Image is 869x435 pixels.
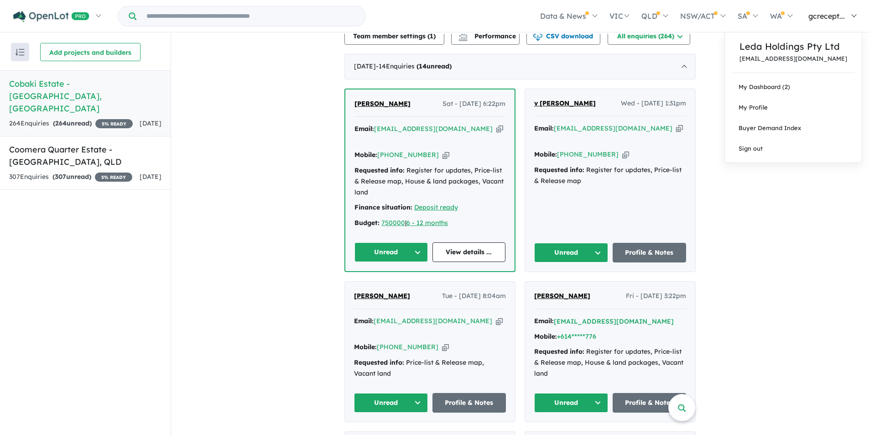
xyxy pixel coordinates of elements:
button: All enquiries (264) [608,26,690,45]
a: [PHONE_NUMBER] [377,343,438,351]
button: Unread [534,243,608,262]
input: Try estate name, suburb, builder or developer [138,6,364,26]
a: My Dashboard (2) [725,77,862,97]
span: Tue - [DATE] 8:04am [442,291,506,302]
button: Copy [442,150,449,160]
button: Copy [622,150,629,159]
strong: Mobile: [354,343,377,351]
a: 750000 [381,219,405,227]
div: Register for updates, Price-list & Release map, House & land packages, Vacant land [534,346,686,379]
button: Team member settings (1) [344,26,444,45]
button: CSV download [526,26,600,45]
button: Performance [451,26,520,45]
strong: Email: [534,124,554,132]
div: 264 Enquir ies [9,118,133,129]
span: [PERSON_NAME] [534,292,590,300]
strong: Mobile: [354,151,377,159]
a: [EMAIL_ADDRESS][DOMAIN_NAME] [374,317,492,325]
span: 1 [430,32,433,40]
button: Unread [354,393,428,413]
a: Buyer Demand Index [725,118,862,138]
a: [EMAIL_ADDRESS][DOMAIN_NAME] [554,124,672,132]
button: Copy [496,124,503,134]
span: [DATE] [140,173,161,181]
strong: ( unread) [53,119,92,127]
img: bar-chart.svg [458,35,468,41]
span: [DATE] [140,119,161,127]
button: Copy [442,342,449,352]
a: Leda Holdings Pty Ltd [739,40,847,53]
span: v [PERSON_NAME] [534,99,596,107]
span: [PERSON_NAME] [354,292,410,300]
button: Copy [676,124,683,133]
a: [PERSON_NAME] [354,291,410,302]
button: Unread [534,393,608,413]
span: gcrecept... [808,11,845,21]
a: Profile & Notes [613,243,687,262]
button: Copy [496,316,503,326]
strong: Email: [354,317,374,325]
a: Profile & Notes [613,393,687,413]
strong: Mobile: [534,332,557,341]
h5: Coomera Quarter Estate - [GEOGRAPHIC_DATA] , QLD [9,143,161,168]
strong: Requested info: [354,358,404,367]
span: 14 [419,62,427,70]
div: | [354,218,505,229]
span: Sat - [DATE] 6:22pm [442,99,505,110]
strong: Budget: [354,219,380,227]
button: Add projects and builders [40,43,140,61]
span: [PERSON_NAME] [354,100,411,108]
strong: Email: [534,317,554,325]
a: View details ... [432,242,506,262]
strong: Requested info: [354,166,405,174]
span: 264 [55,119,67,127]
a: [PHONE_NUMBER] [557,150,619,158]
span: - 14 Enquir ies [376,62,452,70]
a: [EMAIL_ADDRESS][DOMAIN_NAME] [374,125,493,133]
strong: Finance situation: [354,203,412,211]
img: download icon [533,32,542,41]
a: Sign out [725,138,862,159]
span: 307 [55,173,66,181]
div: [DATE] [344,54,696,79]
span: 5 % READY [95,173,132,182]
div: 307 Enquir ies [9,172,132,183]
h5: Cobaki Estate - [GEOGRAPHIC_DATA] , [GEOGRAPHIC_DATA] [9,78,161,115]
strong: Requested info: [534,347,584,356]
button: Unread [354,242,428,262]
a: 6 - 12 months [406,219,448,227]
div: Price-list & Release map, Vacant land [354,357,506,379]
strong: Mobile: [534,150,557,158]
div: Register for updates, Price-list & Release map [534,165,686,187]
span: 5 % READY [95,119,133,128]
span: Fri - [DATE] 3:22pm [626,291,686,302]
a: v [PERSON_NAME] [534,98,596,109]
img: sort.svg [16,49,25,56]
div: Register for updates, Price-list & Release map, House & land packages, Vacant land [354,165,505,198]
strong: Requested info: [534,166,584,174]
a: My Profile [725,97,862,118]
span: Performance [460,32,516,40]
span: My Profile [739,104,768,111]
strong: Email: [354,125,374,133]
strong: ( unread) [416,62,452,70]
a: Deposit ready [414,203,458,211]
img: Openlot PRO Logo White [13,11,89,22]
a: Profile & Notes [432,393,506,413]
a: [EMAIL_ADDRESS][DOMAIN_NAME] [739,55,847,62]
strong: ( unread) [52,173,91,181]
button: [EMAIL_ADDRESS][DOMAIN_NAME] [554,317,674,326]
span: Wed - [DATE] 1:31pm [621,98,686,109]
a: [PHONE_NUMBER] [377,151,439,159]
a: [PERSON_NAME] [534,291,590,302]
a: [PERSON_NAME] [354,99,411,110]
